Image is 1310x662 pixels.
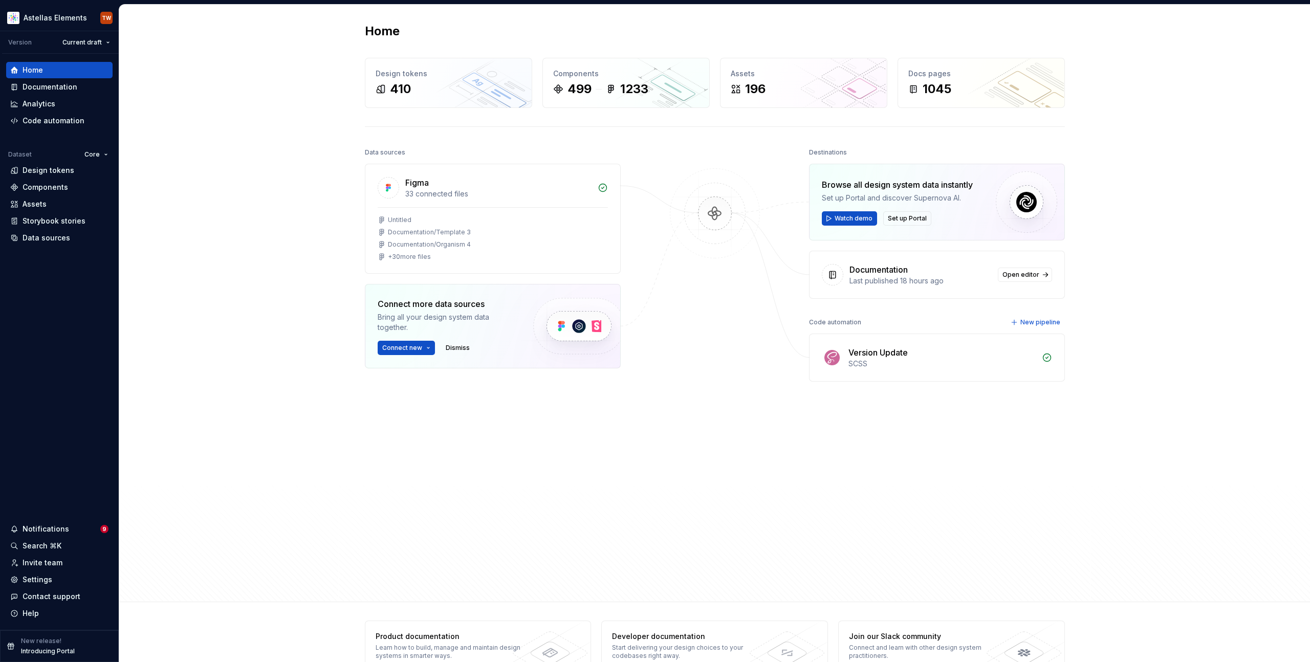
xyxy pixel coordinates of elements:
[23,82,77,92] div: Documentation
[23,116,84,126] div: Code automation
[376,631,525,642] div: Product documentation
[8,150,32,159] div: Dataset
[378,341,435,355] button: Connect new
[100,525,108,533] span: 9
[6,96,113,112] a: Analytics
[745,81,766,97] div: 196
[1020,318,1060,326] span: New pipeline
[848,359,1036,369] div: SCSS
[849,631,998,642] div: Join our Slack community
[731,69,877,79] div: Assets
[849,276,992,286] div: Last published 18 hours ago
[1008,315,1065,329] button: New pipeline
[822,211,877,226] button: Watch demo
[21,637,61,645] p: New release!
[21,647,75,655] p: Introducing Portal
[849,263,908,276] div: Documentation
[6,62,113,78] a: Home
[24,13,87,23] div: Astellas Elements
[1002,271,1039,279] span: Open editor
[446,344,470,352] span: Dismiss
[376,69,521,79] div: Design tokens
[388,228,471,236] div: Documentation/Template 3
[84,150,100,159] span: Core
[388,253,431,261] div: + 30 more files
[365,145,405,160] div: Data sources
[6,196,113,212] a: Assets
[382,344,422,352] span: Connect new
[23,575,52,585] div: Settings
[365,164,621,274] a: Figma33 connected filesUntitledDocumentation/Template 3Documentation/Organism 4+30more files
[6,555,113,571] a: Invite team
[23,233,70,243] div: Data sources
[23,182,68,192] div: Components
[23,591,80,602] div: Contact support
[378,298,516,310] div: Connect more data sources
[6,605,113,622] button: Help
[23,165,74,175] div: Design tokens
[23,608,39,619] div: Help
[6,213,113,229] a: Storybook stories
[102,14,111,22] div: TW
[58,35,115,50] button: Current draft
[8,38,32,47] div: Version
[835,214,872,223] span: Watch demo
[553,69,699,79] div: Components
[908,69,1054,79] div: Docs pages
[849,644,998,660] div: Connect and learn with other design system practitioners.
[6,571,113,588] a: Settings
[720,58,887,108] a: Assets196
[365,23,400,39] h2: Home
[6,162,113,179] a: Design tokens
[23,558,62,568] div: Invite team
[7,12,19,24] img: b2369ad3-f38c-46c1-b2a2-f2452fdbdcd2.png
[848,346,908,359] div: Version Update
[6,79,113,95] a: Documentation
[441,341,474,355] button: Dismiss
[23,216,85,226] div: Storybook stories
[62,38,102,47] span: Current draft
[542,58,710,108] a: Components4991233
[388,216,411,224] div: Untitled
[23,524,69,534] div: Notifications
[822,193,973,203] div: Set up Portal and discover Supernova AI.
[822,179,973,191] div: Browse all design system data instantly
[6,179,113,195] a: Components
[620,81,648,97] div: 1233
[998,268,1052,282] a: Open editor
[809,145,847,160] div: Destinations
[612,631,761,642] div: Developer documentation
[365,58,532,108] a: Design tokens410
[23,541,61,551] div: Search ⌘K
[6,588,113,605] button: Contact support
[809,315,861,329] div: Code automation
[6,113,113,129] a: Code automation
[6,230,113,246] a: Data sources
[80,147,113,162] button: Core
[6,521,113,537] button: Notifications9
[378,312,516,333] div: Bring all your design system data together.
[390,81,411,97] div: 410
[898,58,1065,108] a: Docs pages1045
[23,99,55,109] div: Analytics
[23,199,47,209] div: Assets
[612,644,761,660] div: Start delivering your design choices to your codebases right away.
[923,81,951,97] div: 1045
[888,214,927,223] span: Set up Portal
[405,189,592,199] div: 33 connected files
[376,644,525,660] div: Learn how to build, manage and maintain design systems in smarter ways.
[23,65,43,75] div: Home
[6,538,113,554] button: Search ⌘K
[2,7,117,29] button: Astellas ElementsTW
[388,240,471,249] div: Documentation/Organism 4
[883,211,931,226] button: Set up Portal
[567,81,592,97] div: 499
[405,176,429,189] div: Figma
